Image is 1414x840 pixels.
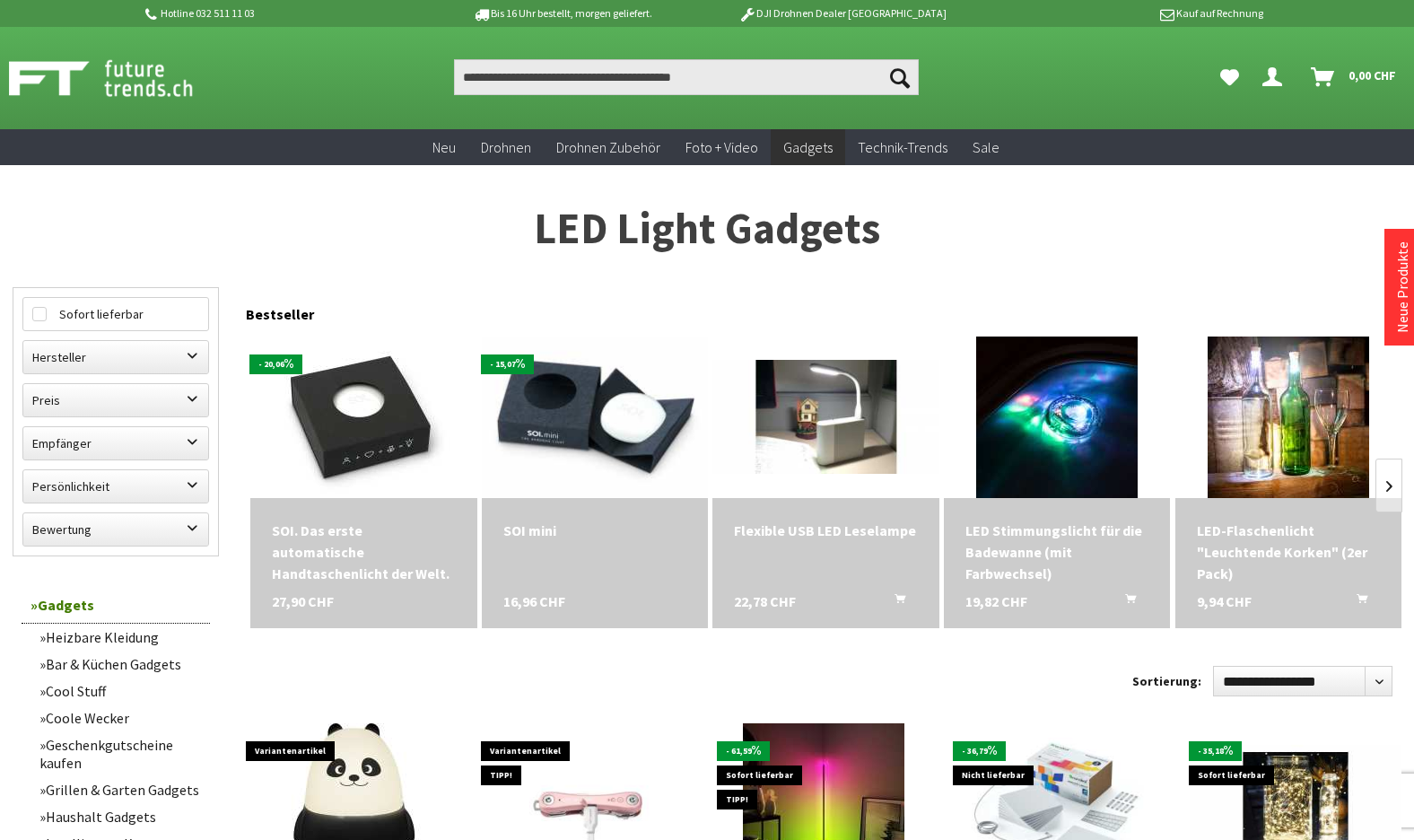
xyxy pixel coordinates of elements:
[503,520,686,541] div: SOI mini
[1304,59,1405,95] a: Warenkorb
[256,337,471,498] img: SOI. Das erste automatische Handtaschenlicht der Welt.
[982,3,1262,24] p: Kauf auf Rechnung
[432,138,456,156] span: Neu
[965,591,1027,612] span: 19,82 CHF
[246,287,1401,332] div: Bestseller
[1197,520,1380,584] a: LED-Flaschenlicht "Leuchtende Korken" (2er Pack) 9,94 CHF In den Warenkorb
[481,138,531,156] span: Drohnen
[873,591,916,614] button: In den Warenkorb
[23,384,208,416] label: Preis
[23,470,208,503] label: Persönlichkeit
[272,520,455,584] div: SOI. Das erste automatische Handtaschenlicht der Welt.
[142,3,422,24] p: Hotline 032 511 11 03
[482,337,708,497] img: SOI mini
[31,704,210,731] a: Coole Wecker
[9,56,232,101] img: Shop Futuretrends - zur Startseite wechseln
[420,129,468,166] a: Neu
[685,138,758,156] span: Foto + Video
[556,138,660,156] span: Drohnen Zubehör
[703,3,982,24] p: DJI Drohnen Dealer [GEOGRAPHIC_DATA]
[1211,59,1248,95] a: Meine Favoriten
[771,129,845,166] a: Gadgets
[976,337,1138,498] img: LED Stimmungslicht für die Badewanne (mit Farbwechsel)
[544,129,673,166] a: Drohnen Zubehör
[503,591,565,612] span: 16,96 CHF
[1255,59,1296,95] a: Hi, Carlos - Dein Konto
[1349,61,1396,90] span: 0,00 CHF
[31,651,210,678] a: Bar & Küchen Gadgets
[23,427,208,459] label: Empfänger
[468,129,544,166] a: Drohnen
[31,803,210,830] a: Haushalt Gadgets
[734,520,917,541] div: Flexible USB LED Leselampe
[22,587,210,624] a: Gadgets
[31,731,210,776] a: Geschenkgutscheine kaufen
[965,520,1148,584] div: LED Stimmungslicht für die Badewanne (mit Farbwechsel)
[712,360,938,474] img: Flexible USB LED Leselampe
[272,591,334,612] span: 27,90 CHF
[503,520,686,541] a: SOI mini 16,96 CHF
[1208,337,1369,498] img: LED-Flaschenlicht "Leuchtende Korken" (2er Pack)
[1197,591,1252,612] span: 9,94 CHF
[734,520,917,541] a: Flexible USB LED Leselampe 22,78 CHF In den Warenkorb
[1393,241,1411,333] a: Neue Produkte
[965,520,1148,584] a: LED Stimmungslicht für die Badewanne (mit Farbwechsel) 19,82 CHF In den Warenkorb
[31,776,210,803] a: Grillen & Garten Gadgets
[272,520,455,584] a: SOI. Das erste automatische Handtaschenlicht der Welt. 27,90 CHF
[23,341,208,373] label: Hersteller
[31,624,210,651] a: Heizbare Kleidung
[13,206,1401,251] h1: LED Light Gadgets
[858,138,947,156] span: Technik-Trends
[31,678,210,704] a: Cool Stuff
[845,129,960,166] a: Technik-Trends
[734,591,796,612] span: 22,78 CHF
[23,298,208,330] label: Sofort lieferbar
[783,138,833,156] span: Gadgets
[1335,591,1378,614] button: In den Warenkorb
[422,3,702,24] p: Bis 16 Uhr bestellt, morgen geliefert.
[960,129,1012,166] a: Sale
[23,513,208,546] label: Bewertung
[1132,667,1201,696] label: Sortierung:
[673,129,771,166] a: Foto + Video
[881,59,919,95] button: Suchen
[454,59,919,95] input: Produkt, Marke, Kategorie, EAN, Artikelnummer…
[973,138,999,156] span: Sale
[1197,520,1380,584] div: LED-Flaschenlicht "Leuchtende Korken" (2er Pack)
[1104,591,1147,614] button: In den Warenkorb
